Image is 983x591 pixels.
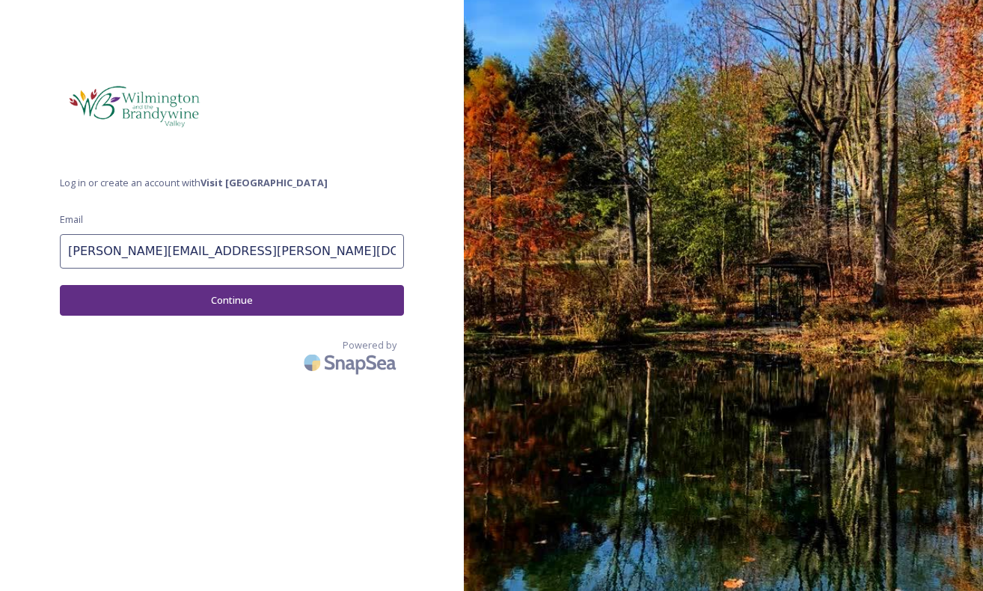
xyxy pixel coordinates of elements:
[60,234,404,269] input: john.doe@snapsea.io
[60,60,209,153] img: download.png
[60,176,404,190] span: Log in or create an account with
[60,285,404,316] button: Continue
[343,338,396,352] span: Powered by
[200,176,328,189] strong: Visit [GEOGRAPHIC_DATA]
[299,345,404,380] img: SnapSea Logo
[60,212,83,227] span: Email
